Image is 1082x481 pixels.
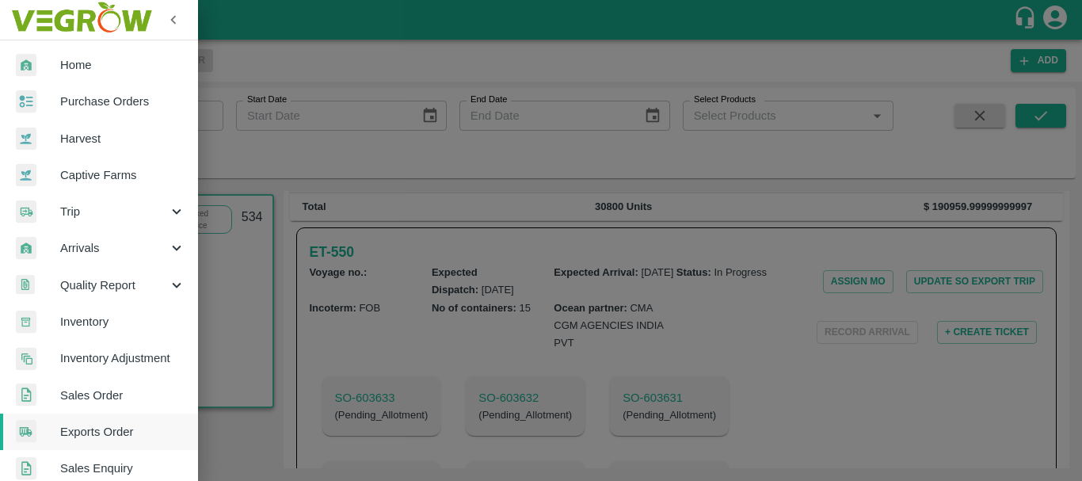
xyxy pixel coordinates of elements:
img: qualityReport [16,275,35,295]
span: Purchase Orders [60,93,185,110]
img: delivery [16,200,36,223]
img: harvest [16,127,36,151]
img: inventory [16,347,36,370]
span: Home [60,56,185,74]
img: sales [16,457,36,480]
img: sales [16,384,36,407]
span: Exports Order [60,423,185,441]
img: reciept [16,90,36,113]
img: whArrival [16,237,36,260]
span: Captive Farms [60,166,185,184]
span: Sales Order [60,387,185,404]
img: shipments [16,420,36,443]
span: Inventory [60,313,185,330]
span: Sales Enquiry [60,460,185,477]
span: Arrivals [60,239,168,257]
img: whInventory [16,311,36,334]
span: Quality Report [60,277,168,294]
span: Trip [60,203,168,220]
span: Inventory Adjustment [60,349,185,367]
span: Harvest [60,130,185,147]
img: whArrival [16,54,36,77]
img: harvest [16,163,36,187]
